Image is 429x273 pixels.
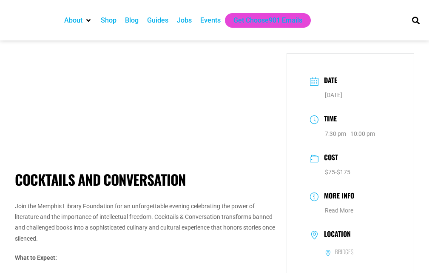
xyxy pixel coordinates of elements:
a: About [64,15,82,26]
h3: More Info [320,190,354,203]
h6: BRIDGES [335,248,353,256]
p: Join the Memphis Library Foundation for an unforgettable evening celebrating the power of literat... [15,201,278,244]
span: [DATE] [325,92,342,98]
h3: Cost [320,152,338,164]
h1: Cocktails and Conversation [15,171,278,188]
a: Read More [325,207,353,214]
abbr: 7:30 pm - 10:00 pm [325,130,375,137]
a: Shop [101,15,116,26]
dd: $75-$175 [310,167,391,178]
a: Jobs [177,15,192,26]
div: Search [409,13,423,27]
h3: Time [320,113,337,126]
a: Blog [125,15,139,26]
div: About [60,13,97,28]
nav: Main nav [60,13,401,28]
a: Events [200,15,221,26]
a: Guides [147,15,168,26]
a: Get Choose901 Emails [233,15,302,26]
h3: Date [320,75,337,87]
h3: Location [320,230,351,240]
strong: What to Expect: [15,254,57,261]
